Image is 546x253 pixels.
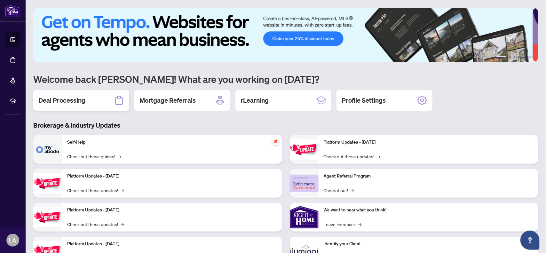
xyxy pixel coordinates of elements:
button: 2 [509,56,511,58]
img: Slide 0 [33,8,533,62]
img: logo [5,5,20,17]
span: → [359,221,362,228]
p: Platform Updates - [DATE] [67,207,277,214]
button: 6 [529,56,532,58]
a: Check it out!→ [324,187,354,194]
img: Self-Help [33,135,62,164]
a: Leave Feedback→ [324,221,362,228]
h2: Deal Processing [38,96,85,105]
h1: Welcome back [PERSON_NAME]! What are you working on [DATE]? [33,73,538,85]
p: Platform Updates - [DATE] [67,173,277,180]
img: We want to hear what you think! [290,203,319,232]
a: Check out these updates!→ [324,153,380,160]
p: Agent Referral Program [324,173,534,180]
img: Platform Updates - September 16, 2025 [33,173,62,194]
span: → [121,187,124,194]
button: 3 [514,56,517,58]
a: Check out these updates!→ [67,221,124,228]
button: Open asap [520,231,540,250]
span: → [351,187,354,194]
p: Identify your Client [324,241,534,248]
p: Self-Help [67,139,277,146]
span: → [121,221,124,228]
span: → [377,153,380,160]
button: 1 [496,56,506,58]
p: We want to hear what you think! [324,207,534,214]
img: Agent Referral Program [290,175,319,192]
p: Platform Updates - [DATE] [67,241,277,248]
h3: Brokerage & Industry Updates [33,121,538,130]
p: Platform Updates - [DATE] [324,139,534,146]
span: → [118,153,121,160]
img: Platform Updates - June 23, 2025 [290,139,319,160]
button: 5 [524,56,527,58]
h2: rLearning [241,96,269,105]
img: Platform Updates - July 21, 2025 [33,207,62,227]
a: Check out these guides!→ [67,153,121,160]
button: 4 [519,56,522,58]
h2: Mortgage Referrals [139,96,196,105]
span: LA [9,236,17,245]
h2: Profile Settings [342,96,386,105]
a: Check out these updates!→ [67,187,124,194]
span: pushpin [272,138,280,145]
